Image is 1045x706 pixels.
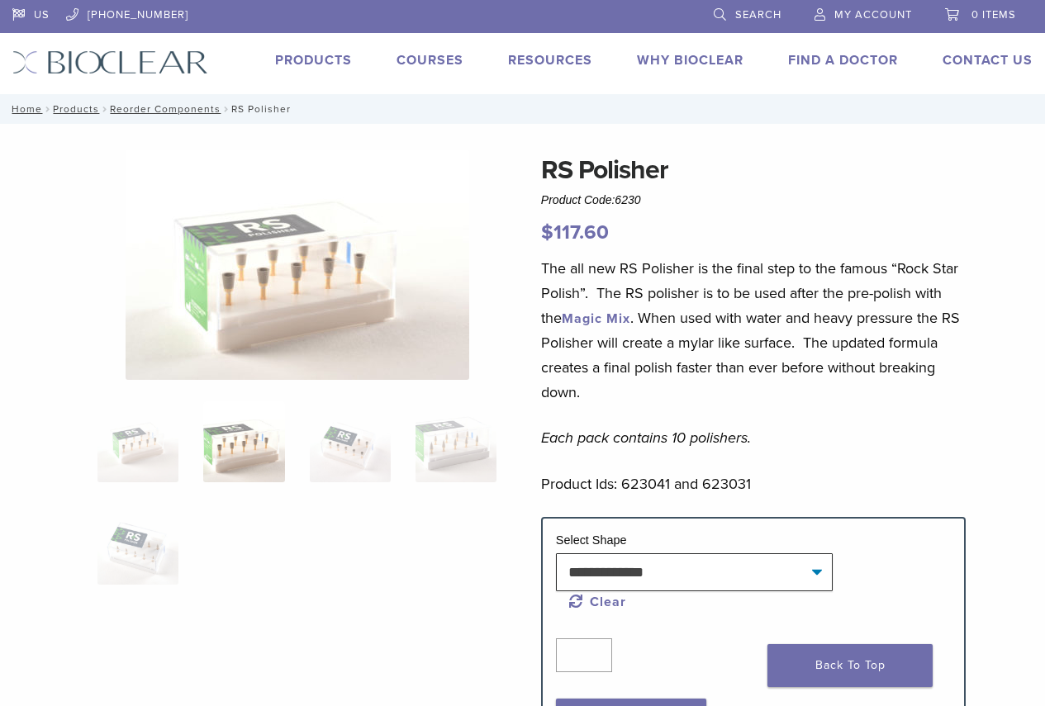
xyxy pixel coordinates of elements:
[541,429,751,447] em: Each pack contains 10 polishers.
[203,401,284,482] img: RS Polisher - Image 2
[541,256,967,405] p: The all new RS Polisher is the final step to the famous “Rock Star Polish”. The RS polisher is to...
[971,8,1016,21] span: 0 items
[541,150,967,190] h1: RS Polisher
[615,193,640,206] span: 6230
[397,52,463,69] a: Courses
[541,471,967,496] p: Product Ids: 623041 and 623031
[310,401,391,482] img: RS Polisher - Image 3
[97,401,178,482] img: RS-Polihser-Cup-3-324x324.jpg
[97,504,178,585] img: RS Polisher - Image 5
[556,533,627,547] label: Select Shape
[834,8,912,21] span: My Account
[943,52,1033,69] a: Contact Us
[416,401,496,482] img: RS Polisher - Image 4
[767,644,933,687] a: Back To Top
[7,103,42,115] a: Home
[221,105,231,113] span: /
[788,52,898,69] a: Find A Doctor
[275,52,352,69] a: Products
[99,105,110,113] span: /
[126,150,469,380] img: RS Polisher - Image 2
[12,50,208,74] img: Bioclear
[53,103,99,115] a: Products
[562,310,630,327] a: Magic Mix
[541,193,641,206] span: Product Code:
[42,105,53,113] span: /
[637,52,743,69] a: Why Bioclear
[508,52,592,69] a: Resources
[110,103,221,115] a: Reorder Components
[541,220,553,244] span: $
[569,594,627,610] a: Clear
[541,220,609,244] bdi: 117.60
[735,8,781,21] span: Search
